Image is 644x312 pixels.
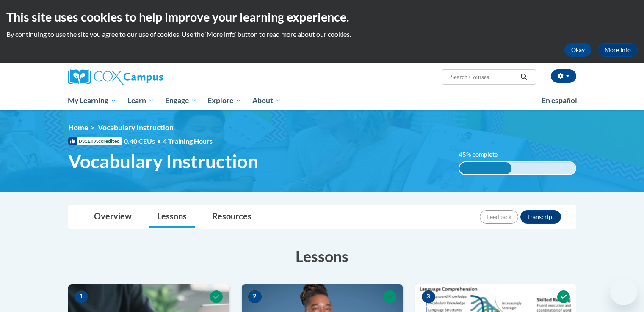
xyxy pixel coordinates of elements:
[207,96,241,106] span: Explore
[480,210,518,224] button: Feedback
[6,30,638,39] p: By continuing to use the site you agree to our use of cookies. Use the ‘More info’ button to read...
[204,206,260,228] a: Resources
[520,210,561,224] button: Transcript
[68,246,576,267] h3: Lessons
[122,91,160,110] a: Learn
[55,91,589,110] div: Main menu
[517,72,530,82] button: Search
[202,91,247,110] a: Explore
[157,137,161,145] span: •
[551,69,576,83] button: Account Settings
[459,162,511,174] div: 45% complete
[75,290,88,303] span: 1
[163,137,213,145] span: 4 Training Hours
[165,96,197,106] span: Engage
[598,43,638,57] a: More Info
[536,92,583,109] a: En español
[160,91,202,110] a: Engage
[247,91,287,110] a: About
[68,123,88,132] a: Home
[68,69,163,85] img: Cox Campus
[149,206,195,228] a: Lessons
[564,43,591,57] button: Okay
[450,72,517,82] input: Search Courses
[98,123,174,132] span: Vocabulary Instruction
[252,96,281,106] span: About
[422,290,435,303] span: 3
[63,91,122,110] a: My Learning
[124,137,163,146] span: 0.40 CEUs
[459,150,507,159] label: 45% complete
[68,96,116,106] span: My Learning
[542,96,577,105] span: En español
[68,69,229,85] a: Cox Campus
[86,206,140,228] a: Overview
[68,150,258,172] span: Vocabulary Instruction
[68,137,122,145] span: IACET Accredited
[127,96,154,106] span: Learn
[248,290,262,303] span: 2
[610,278,637,305] iframe: Button to launch messaging window
[6,8,638,25] h2: This site uses cookies to help improve your learning experience.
